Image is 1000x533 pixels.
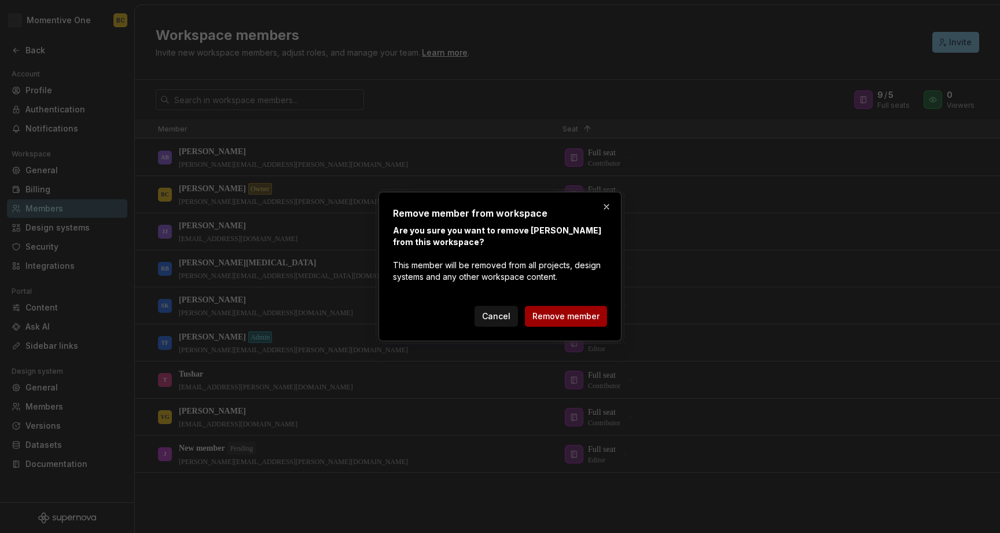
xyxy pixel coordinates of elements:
[532,311,600,322] span: Remove member
[393,225,607,283] p: This member will be removed from all projects, design systems and any other workspace content.
[393,206,607,220] h2: Remove member from workspace
[482,311,510,322] span: Cancel
[475,306,518,327] button: Cancel
[525,306,607,327] button: Remove member
[393,225,601,247] b: Are you sure you want to remove [PERSON_NAME] from this workspace?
